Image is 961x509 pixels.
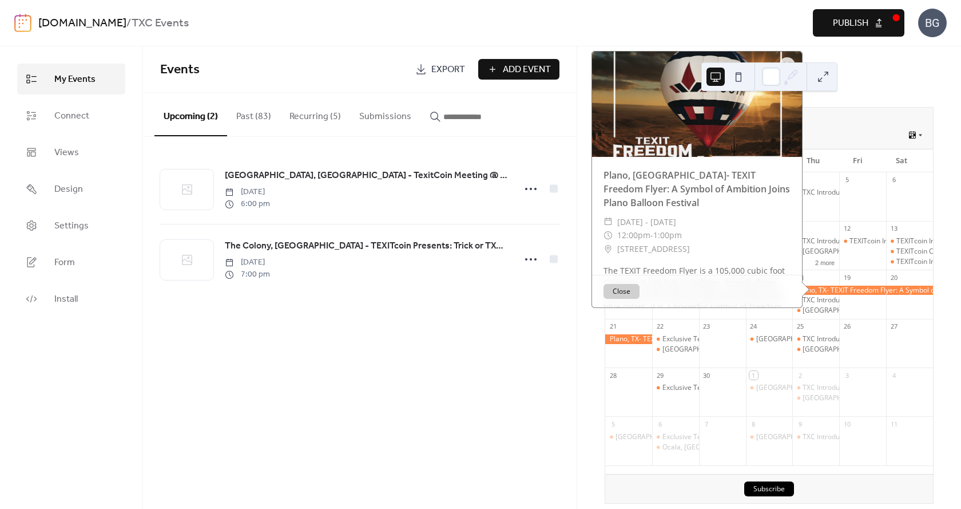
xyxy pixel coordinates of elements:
[889,322,898,331] div: 27
[54,73,96,86] span: My Events
[749,371,758,380] div: 1
[702,371,711,380] div: 30
[889,224,898,233] div: 13
[17,137,125,168] a: Views
[746,334,793,344] div: Mansfield, TX- TXC Informational Meeting
[54,146,79,160] span: Views
[478,59,559,80] button: Add Event
[225,239,508,254] a: The Colony, [GEOGRAPHIC_DATA] - TEXITcoin Presents: Trick or TXC - A Blockchain [DATE] Bash
[746,432,793,442] div: Mansfield, TX- TXC Informational Meeting
[792,306,839,315] div: Orlando, FL- TEXITcoin Team Meet-up
[652,345,699,354] div: Granbury, TX - TexitCoin Opportunity Meeting!
[792,393,839,403] div: Orlando, FL- TEXITcoin Team Meet-up
[889,420,898,428] div: 11
[225,269,270,281] span: 7:00 pm
[792,383,839,393] div: TXC Introduction and Update!
[792,286,933,295] div: Plano, TX- TEXIT Freedom Flyer: A Symbol of Ambition Joins Plano Balloon Festival
[17,64,125,94] a: My Events
[17,247,125,278] a: Form
[744,482,794,496] button: Subscribe
[592,265,802,421] div: The TEXIT Freedom Flyer is a 105,000 cubic foot Cameron Z-105 hot air balloon. Proudly flying ove...
[14,14,31,32] img: logo
[615,432,900,442] div: [GEOGRAPHIC_DATA], [GEOGRAPHIC_DATA] - TexitCoin Meeting @ [GEOGRAPHIC_DATA]
[811,257,839,267] button: 2 more
[17,283,125,314] a: Install
[617,228,650,242] span: 12:00pm
[749,322,758,331] div: 24
[54,183,83,196] span: Design
[656,322,664,331] div: 22
[843,322,851,331] div: 26
[225,186,270,198] span: [DATE]
[662,443,893,452] div: Ocala, [GEOGRAPHIC_DATA]- TEXITcoin [DATE] Meet-up & Dinner on Us!
[160,57,200,82] span: Events
[886,257,933,267] div: TEXITcoin Information Meetings at Red River BBQ
[605,432,652,442] div: Waxahachie, TX - TexitCoin Meeting @ Fish City Grill
[653,228,682,242] span: 1:00pm
[662,383,846,393] div: Exclusive Texit Coin Zoom ALL Miners & Guests Welcome!
[749,420,758,428] div: 8
[603,215,613,229] div: ​
[652,383,699,393] div: Exclusive Texit Coin Zoom ALL Miners & Guests Welcome!
[225,257,270,269] span: [DATE]
[652,443,699,452] div: Ocala, FL- TEXITcoin Monday Meet-up & Dinner on Us!
[792,247,839,257] div: Tyler, TX- TXC Meet-up at Mercado's with Special Guest Eddie Allen
[803,383,896,393] div: TXC Introduction and Update!
[803,334,896,344] div: TXC Introduction and Update!
[702,322,711,331] div: 23
[792,236,839,246] div: TXC Introduction and Update!
[225,168,508,183] a: [GEOGRAPHIC_DATA], [GEOGRAPHIC_DATA] - TexitCoin Meeting @ [GEOGRAPHIC_DATA]
[886,236,933,246] div: TEXITcoin Information Meetings at Red River BBQ
[843,371,851,380] div: 3
[617,242,690,256] span: [STREET_ADDRESS]
[54,293,78,306] span: Install
[662,334,846,344] div: Exclusive Texit Coin Zoom ALL Miners & Guests Welcome!
[662,345,909,354] div: [GEOGRAPHIC_DATA], [GEOGRAPHIC_DATA] - TexitCoin Opportunity Meeting!
[796,420,804,428] div: 9
[792,432,839,442] div: TXC Introduction and Update!
[889,273,898,282] div: 20
[803,432,896,442] div: TXC Introduction and Update!
[835,149,879,172] div: Fri
[54,109,89,123] span: Connect
[350,93,420,135] button: Submissions
[796,371,804,380] div: 2
[792,188,839,198] div: TXC Introduction and Update!
[650,228,653,242] span: -
[796,322,804,331] div: 25
[17,210,125,241] a: Settings
[843,273,851,282] div: 19
[609,371,617,380] div: 28
[656,420,664,428] div: 6
[886,247,933,257] div: TEXITcoin Community & Crypto Event
[227,93,280,135] button: Past (83)
[603,228,613,242] div: ​
[592,168,802,210] div: Plano, [GEOGRAPHIC_DATA]- TEXIT Freedom Flyer: A Symbol of Ambition Joins Plano Balloon Festival
[843,224,851,233] div: 12
[280,93,350,135] button: Recurring (5)
[839,236,886,246] div: TEXITcoin Information Meetings at Red River BBQ
[609,322,617,331] div: 21
[702,420,711,428] div: 7
[407,59,474,80] a: Export
[843,176,851,184] div: 5
[17,100,125,131] a: Connect
[889,176,898,184] div: 6
[38,13,126,34] a: [DOMAIN_NAME]
[132,13,189,34] b: TXC Events
[662,432,846,442] div: Exclusive Texit Coin Zoom ALL Miners & Guests Welcome!
[54,256,75,270] span: Form
[225,198,270,210] span: 6:00 pm
[843,420,851,428] div: 10
[605,334,652,344] div: Plano, TX- TEXIT Freedom Flyer: A Symbol of Ambition Joins Plano Balloon Festival
[889,371,898,380] div: 4
[656,371,664,380] div: 29
[833,17,868,30] span: Publish
[503,63,551,77] span: Add Event
[652,334,699,344] div: Exclusive Texit Coin Zoom ALL Miners & Guests Welcome!
[813,9,904,37] button: Publish
[54,219,89,233] span: Settings
[17,173,125,204] a: Design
